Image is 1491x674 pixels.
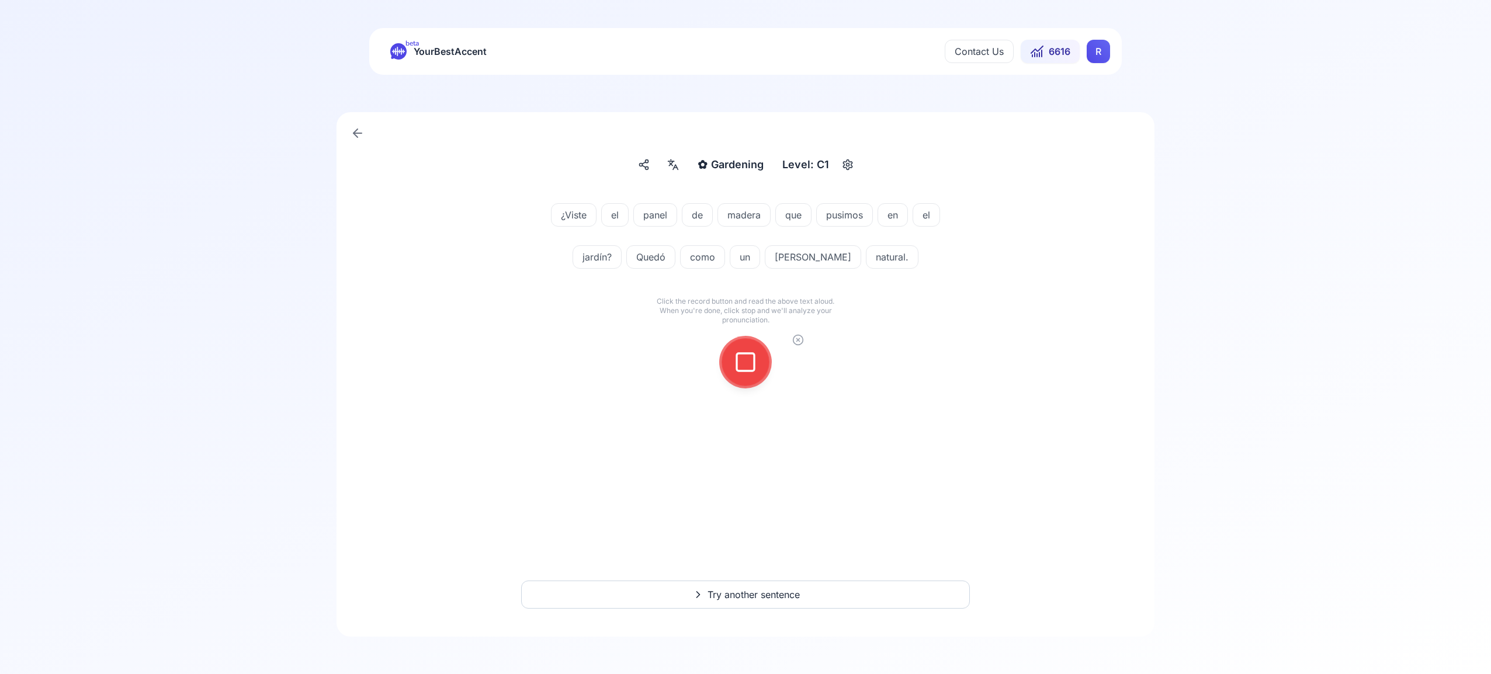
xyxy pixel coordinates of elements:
span: el [602,208,628,222]
span: jardín? [573,250,621,264]
span: Try another sentence [708,588,800,602]
button: un [730,245,760,269]
button: Try another sentence [521,581,970,609]
span: panel [634,208,677,222]
p: Click the record button and read the above text aloud. When you're done, click stop and we'll ana... [652,297,839,325]
span: en [878,208,907,222]
span: [PERSON_NAME] [765,250,861,264]
button: [PERSON_NAME] [765,245,861,269]
div: Level: C1 [778,154,834,175]
button: Level: C1 [778,154,857,175]
span: que [776,208,811,222]
span: natural. [866,250,918,264]
button: el [601,203,629,227]
button: en [878,203,908,227]
a: betaYourBestAccent [381,43,496,60]
span: YourBestAccent [414,43,487,60]
span: como [681,250,724,264]
span: beta [405,39,419,48]
button: jardín? [573,245,622,269]
button: pusimos [816,203,873,227]
button: Contact Us [945,40,1014,63]
span: ✿ [698,157,708,173]
span: el [913,208,939,222]
button: natural. [866,245,918,269]
button: madera [717,203,771,227]
button: ✿Gardening [693,154,768,175]
button: ¿Viste [551,203,597,227]
span: 6616 [1049,44,1070,58]
button: 6616 [1021,40,1080,63]
button: el [913,203,940,227]
button: Quedó [626,245,675,269]
span: pusimos [817,208,872,222]
span: de [682,208,712,222]
button: de [682,203,713,227]
span: un [730,250,760,264]
div: R [1087,40,1110,63]
span: Quedó [627,250,675,264]
button: panel [633,203,677,227]
button: como [680,245,725,269]
span: Gardening [711,157,764,173]
button: que [775,203,812,227]
button: RR [1087,40,1110,63]
span: madera [718,208,770,222]
span: ¿Viste [552,208,596,222]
